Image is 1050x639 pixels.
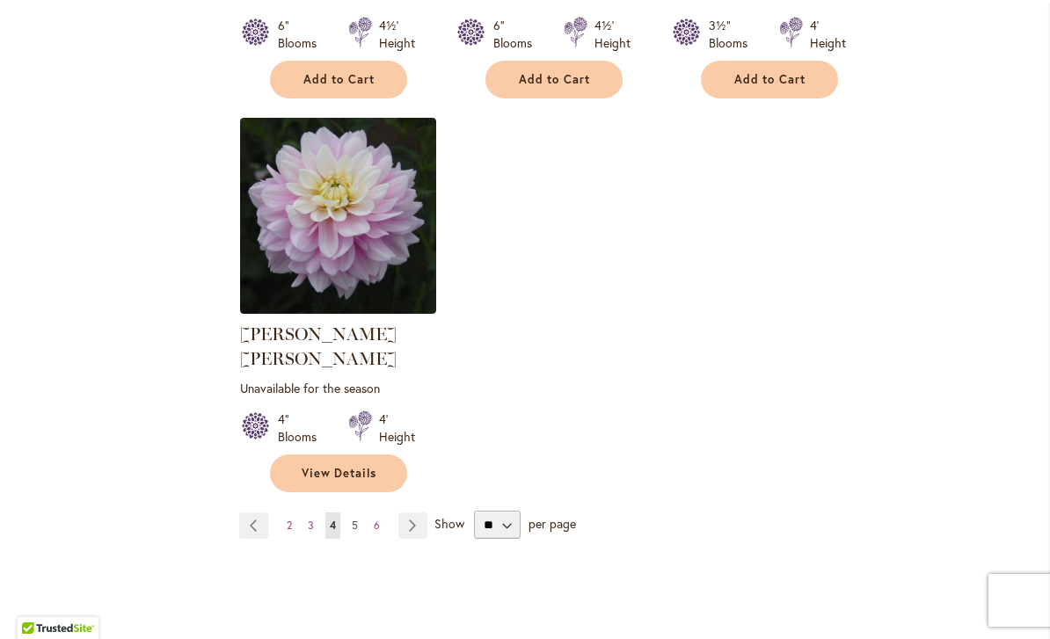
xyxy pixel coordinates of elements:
[270,61,407,98] button: Add to Cart
[308,519,314,532] span: 3
[369,512,384,539] a: 6
[529,515,576,532] span: per page
[519,72,591,87] span: Add to Cart
[287,519,292,532] span: 2
[701,61,838,98] button: Add to Cart
[330,519,336,532] span: 4
[282,512,296,539] a: 2
[485,61,623,98] button: Add to Cart
[493,17,543,52] div: 6" Blooms
[240,380,436,396] p: Unavailable for the season
[240,323,397,369] a: [PERSON_NAME] [PERSON_NAME]
[594,17,631,52] div: 4½' Height
[302,466,377,481] span: View Details
[240,118,436,314] img: Charlotte Mae
[278,410,327,446] div: 4" Blooms
[379,17,415,52] div: 4½' Height
[379,410,415,446] div: 4' Height
[347,512,362,539] a: 5
[303,512,318,539] a: 3
[13,577,62,626] iframe: Launch Accessibility Center
[810,17,846,52] div: 4' Height
[278,17,327,52] div: 6" Blooms
[374,519,380,532] span: 6
[303,72,376,87] span: Add to Cart
[240,301,436,317] a: Charlotte Mae
[270,454,407,492] a: View Details
[709,17,758,52] div: 3½" Blooms
[734,72,806,87] span: Add to Cart
[352,519,358,532] span: 5
[434,515,464,532] span: Show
